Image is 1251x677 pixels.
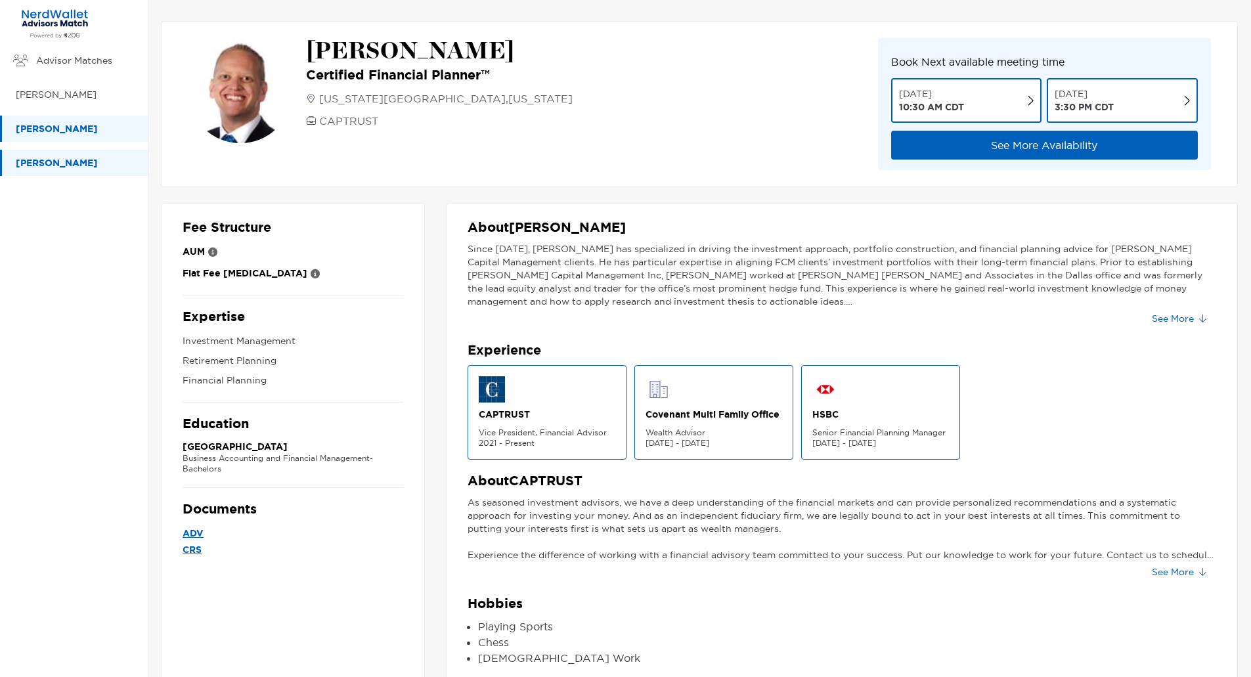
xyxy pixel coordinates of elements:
button: [DATE] 10:30 AM CDT [891,78,1042,123]
button: See More [1141,308,1216,329]
img: avatar [188,38,293,143]
p: Retirement Planning [183,353,403,369]
li: Playing Sports [478,619,1216,634]
button: See More Availability [891,131,1198,160]
p: [GEOGRAPHIC_DATA] [183,440,403,453]
a: CRS [183,542,403,558]
p: [DATE] [1055,87,1114,100]
p: [PERSON_NAME] [16,121,135,137]
p: Education [183,416,403,432]
p: Advisor Matches [36,53,135,69]
p: AUM [183,244,205,260]
p: 3:30 PM CDT [1055,100,1114,114]
p: Documents [183,501,403,517]
p: [DATE] - [DATE] [812,438,949,448]
img: firm logo [646,376,672,403]
img: firm logo [812,376,839,403]
p: Book Next available meeting time [891,54,1198,70]
p: CAPTRUST [319,113,378,129]
li: Chess [478,634,1216,650]
p: [DATE] [899,87,964,100]
p: Covenant Multi Family Office [646,408,782,421]
p: Wealth Advisor [646,427,782,438]
li: [DEMOGRAPHIC_DATA] Work [478,650,1216,666]
p: CAPTRUST [479,408,615,421]
p: Flat Fee [MEDICAL_DATA] [183,265,307,282]
p: Financial Planning [183,372,403,389]
p: 10:30 AM CDT [899,100,964,114]
p: [PERSON_NAME] [16,87,135,103]
button: [DATE] 3:30 PM CDT [1047,78,1198,123]
p: About CAPTRUST [468,473,1216,489]
p: Since [DATE], [PERSON_NAME] has specialized in driving the investment approach, portfolio constru... [468,242,1216,308]
a: ADV [183,525,403,542]
p: Business Accounting and Financial Management - Bachelors [183,453,403,474]
p: Certified Financial Planner™ [306,67,573,83]
p: Vice President, Financial Advisor [479,427,615,438]
p: Hobbies [468,596,1216,612]
p: Expertise [183,309,403,325]
p: Senior Financial Planning Manager [812,427,949,438]
button: See More [1141,561,1216,582]
img: Zoe Financial [16,9,94,39]
p: HSBC [812,408,949,421]
p: [US_STATE][GEOGRAPHIC_DATA] , [US_STATE] [319,91,573,106]
p: Fee Structure [183,219,403,236]
p: About [PERSON_NAME] [468,219,1216,236]
p: [PERSON_NAME] [306,38,573,64]
p: [DATE] - [DATE] [646,438,782,448]
img: firm logo [479,376,505,403]
p: [PERSON_NAME] [16,155,135,171]
p: 2021 - Present [479,438,615,448]
p: Investment Management [183,333,403,349]
p: As seasoned investment advisors, we have a deep understanding of the financial markets and can pr... [468,496,1216,561]
p: Experience [468,342,1216,359]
